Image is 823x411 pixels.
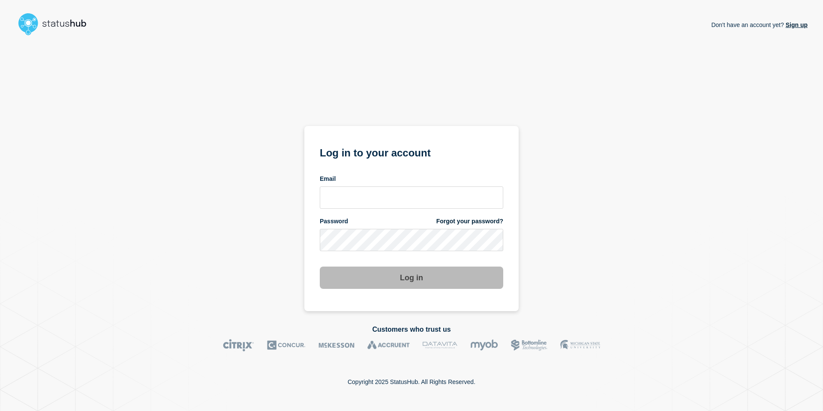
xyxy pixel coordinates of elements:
img: McKesson logo [318,339,354,351]
button: Log in [320,267,503,289]
img: MSU logo [560,339,600,351]
img: StatusHub logo [15,10,97,38]
a: Forgot your password? [436,217,503,225]
h2: Customers who trust us [15,326,808,333]
p: Don't have an account yet? [711,15,808,35]
img: Concur logo [267,339,306,351]
img: Citrix logo [223,339,254,351]
h1: Log in to your account [320,144,503,160]
img: Accruent logo [367,339,410,351]
p: Copyright 2025 StatusHub. All Rights Reserved. [348,378,475,385]
span: Email [320,175,336,183]
input: password input [320,229,503,251]
img: DataVita logo [423,339,457,351]
span: Password [320,217,348,225]
input: email input [320,186,503,209]
img: Bottomline logo [511,339,547,351]
img: myob logo [470,339,498,351]
a: Sign up [784,21,808,28]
